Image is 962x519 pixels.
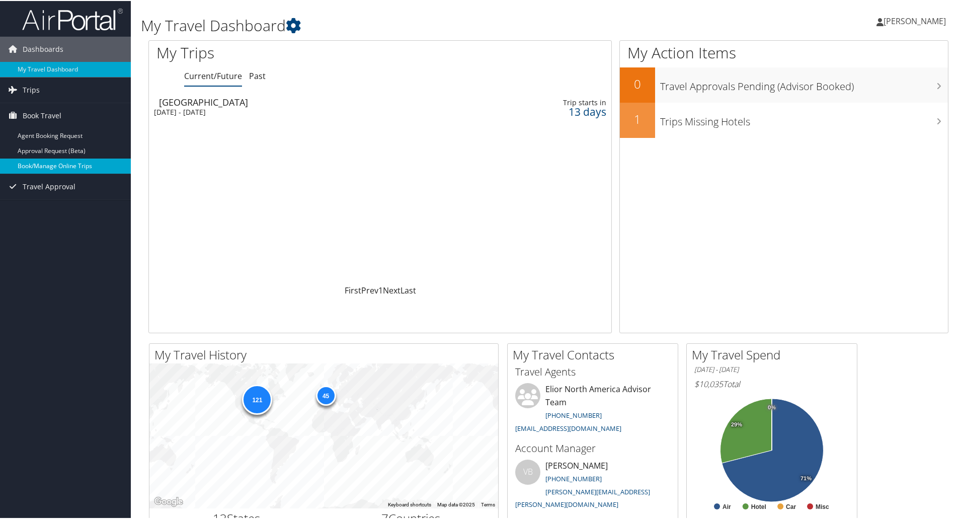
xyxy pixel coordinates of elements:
[505,106,607,115] div: 13 days
[156,41,411,62] h1: My Trips
[800,475,812,481] tspan: 71%
[505,97,607,106] div: Trip starts in
[315,385,336,405] div: 45
[884,15,946,26] span: [PERSON_NAME]
[22,7,123,30] img: airportal-logo.png
[184,69,242,81] a: Current/Future
[545,473,602,482] a: [PHONE_NUMBER]
[515,364,670,378] h3: Travel Agents
[620,66,948,102] a: 0Travel Approvals Pending (Advisor Booked)
[751,502,766,509] text: Hotel
[515,423,621,432] a: [EMAIL_ADDRESS][DOMAIN_NAME]
[437,501,475,506] span: Map data ©2025
[620,75,655,92] h2: 0
[249,69,266,81] a: Past
[694,378,849,389] h6: Total
[731,421,742,427] tspan: 29%
[23,102,61,127] span: Book Travel
[513,345,678,362] h2: My Travel Contacts
[786,502,796,509] text: Car
[383,284,400,295] a: Next
[400,284,416,295] a: Last
[388,500,431,507] button: Keyboard shortcuts
[515,440,670,455] h3: Account Manager
[510,459,675,512] li: [PERSON_NAME]
[515,486,650,508] a: [PERSON_NAME][EMAIL_ADDRESS][PERSON_NAME][DOMAIN_NAME]
[620,110,655,127] h2: 1
[23,36,63,61] span: Dashboards
[876,5,956,35] a: [PERSON_NAME]
[620,41,948,62] h1: My Action Items
[481,501,495,506] a: Terms (opens in new tab)
[152,494,185,507] img: Google
[620,102,948,137] a: 1Trips Missing Hotels
[510,382,675,436] li: Elior North America Advisor Team
[723,502,731,509] text: Air
[515,459,540,484] div: VB
[361,284,378,295] a: Prev
[692,345,857,362] h2: My Travel Spend
[159,97,448,106] div: [GEOGRAPHIC_DATA]
[660,109,948,128] h3: Trips Missing Hotels
[154,345,498,362] h2: My Travel History
[768,404,776,410] tspan: 0%
[152,494,185,507] a: Open this area in Google Maps (opens a new window)
[545,410,602,419] a: [PHONE_NUMBER]
[242,384,272,414] div: 121
[660,73,948,93] h3: Travel Approvals Pending (Advisor Booked)
[378,284,383,295] a: 1
[816,502,829,509] text: Misc
[154,107,443,116] div: [DATE] - [DATE]
[141,14,684,35] h1: My Travel Dashboard
[694,364,849,374] h6: [DATE] - [DATE]
[23,173,75,198] span: Travel Approval
[694,378,723,389] span: $10,035
[23,77,40,102] span: Trips
[345,284,361,295] a: First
